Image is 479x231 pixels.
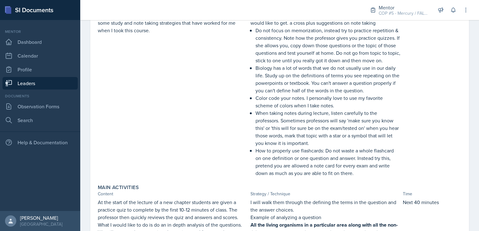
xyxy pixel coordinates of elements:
p: Example of analyzing a question [250,213,401,221]
p: Do not focus on memorization, instead try to practice repetition & consistency. Note how the prof... [255,27,401,64]
p: At the start of the lecture of a new chapter students are given a practice quiz to complete by th... [98,198,248,221]
div: [PERSON_NAME] [20,215,62,221]
a: Leaders [3,77,78,90]
div: [GEOGRAPHIC_DATA] [20,221,62,227]
div: Help & Documentation [3,136,78,149]
a: Profile [3,63,78,76]
div: Mentor [379,4,429,11]
a: Dashboard [3,36,78,48]
p: I will walk them through the defining the terms in the question and the answer choices. [250,198,401,213]
p: Biology has a lot of words that we do not usually use in our daily life. Study up on the definiti... [255,64,401,94]
p: Next 40 minutes [403,198,461,206]
p: Color code your notes. I personally love to use my favorite scheme of colors when I take notes. [255,94,401,109]
div: COP #5 - Mercury / FALL 2025 [379,10,429,17]
p: When taking notes during lecture, listen carefully to the professors. Sometimes professors will s... [255,109,401,147]
div: Content [98,191,248,197]
div: Time [403,191,461,197]
a: Calendar [3,49,78,62]
a: Search [3,114,78,126]
div: Strategy / Technique [250,191,401,197]
p: How to properly use flashcards: Do not waste a whole flashcard on one definition or one question ... [255,147,401,177]
label: Main Activities [98,184,139,191]
p: Since this is the first SI Session I would like to start off by sharing some study and note takin... [98,12,248,34]
a: Observation Forms [3,100,78,113]
div: Mentor [3,29,78,34]
div: Documents [3,93,78,99]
